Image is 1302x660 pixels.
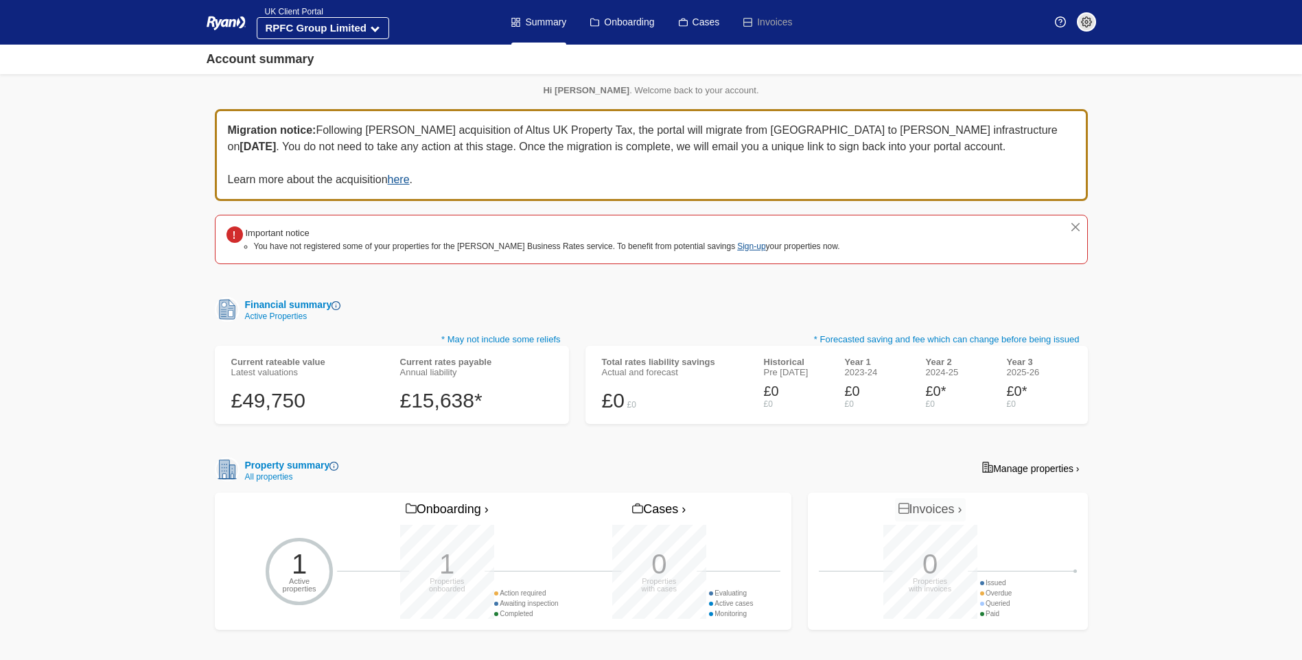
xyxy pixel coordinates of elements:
[1007,357,1071,367] div: Year 3
[980,588,1012,598] div: Overdue
[240,473,339,481] div: All properties
[709,609,754,619] div: Monitoring
[602,357,747,367] div: Total rates liability savings
[254,240,840,252] li: You have not registered some of your properties for the [PERSON_NAME] Business Rates service. To ...
[845,399,909,409] div: £0
[585,333,1088,346] p: * Forecasted saving and fee which can change before being issued
[926,367,990,377] div: 2024-25
[980,598,1012,609] div: Queried
[980,609,1012,619] div: Paid
[709,598,754,609] div: Active cases
[845,357,909,367] div: Year 1
[602,367,747,377] div: Actual and forecast
[627,400,636,410] div: £0
[240,141,276,152] b: [DATE]
[737,241,765,251] a: Sign-up
[1069,221,1082,233] button: close
[494,588,559,598] div: Action required
[980,578,1012,588] div: Issued
[764,357,828,367] div: Historical
[974,457,1087,479] a: Manage properties ›
[228,124,316,136] b: Migration notice:
[231,357,384,367] div: Current rateable value
[764,367,828,377] div: Pre [DATE]
[845,383,909,399] div: £0
[400,367,553,377] div: Annual liability
[1007,399,1071,409] div: £0
[709,588,754,598] div: Evaluating
[240,312,341,320] div: Active Properties
[402,498,492,521] a: Onboarding ›
[1081,16,1092,27] img: settings
[215,109,1088,201] div: Following [PERSON_NAME] acquisition of Altus UK Property Tax, the portal will migrate from [GEOGR...
[215,85,1088,95] p: . Welcome back to your account.
[764,399,828,409] div: £0
[400,388,553,413] div: £15,638*
[845,367,909,377] div: 2023-24
[215,333,569,346] p: * May not include some reliefs
[231,388,384,413] div: £49,750
[240,298,341,312] div: Financial summary
[400,357,553,367] div: Current rates payable
[257,17,390,39] button: RPFC Group Limited
[246,226,840,240] div: Important notice
[266,22,367,34] strong: RPFC Group Limited
[602,388,625,413] div: £0
[240,458,339,473] div: Property summary
[231,367,384,377] div: Latest valuations
[926,357,990,367] div: Year 2
[494,609,559,619] div: Completed
[494,598,559,609] div: Awaiting inspection
[926,399,990,409] div: £0
[629,498,689,521] a: Cases ›
[207,50,314,69] div: Account summary
[543,85,629,95] strong: Hi [PERSON_NAME]
[1007,367,1071,377] div: 2025-26
[388,174,410,185] a: here
[1055,16,1066,27] img: Help
[764,383,828,399] div: £0
[257,7,323,16] span: UK Client Portal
